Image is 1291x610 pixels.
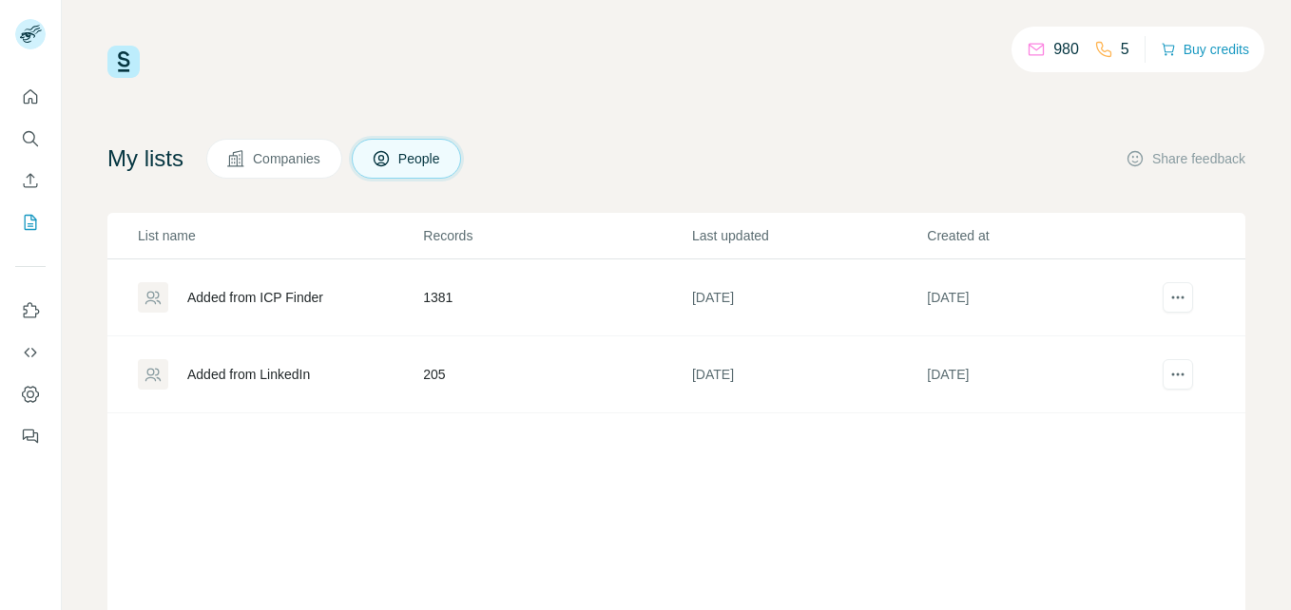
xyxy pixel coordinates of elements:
[398,149,442,168] span: People
[15,377,46,411] button: Dashboard
[15,80,46,114] button: Quick start
[187,288,323,307] div: Added from ICP Finder
[692,226,925,245] p: Last updated
[15,122,46,156] button: Search
[107,46,140,78] img: Surfe Logo
[15,294,46,328] button: Use Surfe on LinkedIn
[1126,149,1245,168] button: Share feedback
[1161,36,1249,63] button: Buy credits
[138,226,421,245] p: List name
[1163,282,1193,313] button: actions
[422,336,691,413] td: 205
[422,259,691,336] td: 1381
[15,205,46,239] button: My lists
[691,336,926,413] td: [DATE]
[691,259,926,336] td: [DATE]
[15,163,46,198] button: Enrich CSV
[107,143,183,174] h4: My lists
[1163,359,1193,390] button: actions
[15,335,46,370] button: Use Surfe API
[423,226,690,245] p: Records
[926,259,1161,336] td: [DATE]
[15,419,46,453] button: Feedback
[927,226,1160,245] p: Created at
[1121,38,1129,61] p: 5
[926,336,1161,413] td: [DATE]
[1053,38,1079,61] p: 980
[187,365,310,384] div: Added from LinkedIn
[253,149,322,168] span: Companies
